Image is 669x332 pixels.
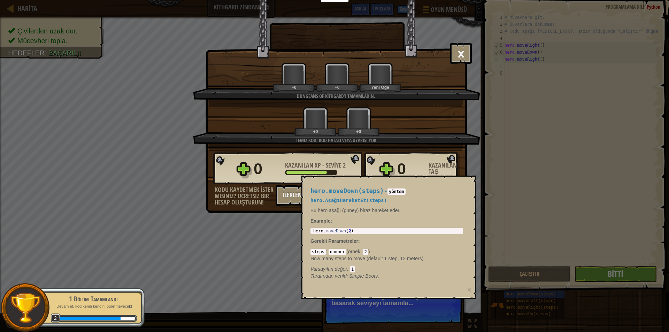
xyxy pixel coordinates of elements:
code: number [329,249,346,255]
div: Temiz kod: kod hatası veya uyarısı yok [226,137,446,144]
button: İlerlemeyi Kaydetmek için Kaydolun [276,185,363,206]
span: : [360,249,363,254]
p: How many steps to move (default 1 step, 12 meters). [310,255,463,262]
img: trophy.png [9,292,41,324]
div: Kazanılan Taş [429,162,460,175]
div: Dungeans of Kithgard'ı tamamladın. [226,93,446,100]
div: 0 [397,158,424,180]
span: Kazanılan XP [285,161,322,170]
div: +0 [317,85,357,90]
em: Simple Boots. [310,273,379,279]
strong: : [310,218,332,224]
span: Tarafından verildi [310,273,349,279]
span: Example [310,218,331,224]
span: Gerekli Parametreler [310,238,358,244]
p: Devam et, kod kendi kendini öğretmeyecek! [49,304,137,309]
div: 1 Bölüm Tamamlandı [49,294,137,304]
span: 2 [51,314,60,323]
div: Yeni Öğe [361,85,400,90]
div: Kodu kaydetmek ister misiniz? Ücretsiz bir hesap oluşturun! [215,187,276,206]
span: hero.AşağıHareketEt(steps) [310,198,387,203]
div: +0 [296,129,335,134]
span: 2 [343,161,346,170]
code: 1 [350,266,355,272]
button: × [450,43,472,64]
span: örnek [348,249,360,254]
span: : [347,266,350,272]
span: : [358,238,360,244]
p: Bu hero aşağı (güney) biraz hareket eder. [310,207,463,214]
span: : [326,249,329,254]
div: 0 [254,158,281,180]
code: steps [310,249,326,255]
span: Varsayılan değer [310,266,347,272]
div: - [285,162,346,169]
code: 2 [363,249,368,255]
div: +0 [274,85,314,90]
code: yöntem [387,188,405,195]
h4: - [310,188,463,194]
button: × [467,286,471,293]
div: +0 [339,129,378,134]
div: ( ) [310,248,463,272]
span: hero.moveDown(steps) [310,187,384,194]
span: Seviye [324,161,343,170]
